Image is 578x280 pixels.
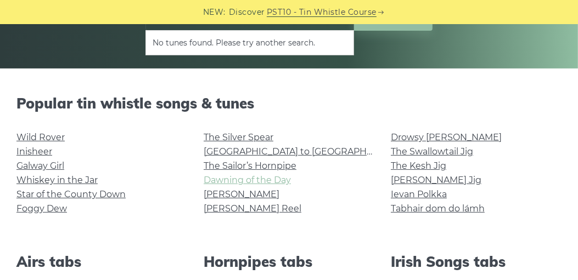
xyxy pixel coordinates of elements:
[16,161,64,171] a: Galway Girl
[267,6,377,19] a: PST10 - Tin Whistle Course
[16,189,126,199] a: Star of the County Down
[391,203,485,214] a: Tabhair dom do lámh
[391,175,481,185] a: [PERSON_NAME] Jig
[391,253,562,270] h2: Irish Songs tabs
[391,146,473,157] a: The Swallowtail Jig
[16,146,52,157] a: Inisheer
[204,253,374,270] h2: Hornpipes tabs
[153,36,347,49] li: No tunes found. Please try another search.
[204,132,273,142] a: The Silver Spear
[204,161,296,171] a: The Sailor’s Hornpipe
[229,6,265,19] span: Discover
[391,132,502,142] a: Drowsy [PERSON_NAME]
[16,175,98,185] a: Whiskey in the Jar
[204,146,406,157] a: [GEOGRAPHIC_DATA] to [GEOGRAPHIC_DATA]
[204,175,291,185] a: Dawning of the Day
[16,132,65,142] a: Wild Rover
[16,253,187,270] h2: Airs tabs
[204,189,279,199] a: [PERSON_NAME]
[391,161,446,171] a: The Kesh Jig
[391,189,447,199] a: Ievan Polkka
[16,203,67,214] a: Foggy Dew
[16,95,562,112] h2: Popular tin whistle songs & tunes
[204,203,301,214] a: [PERSON_NAME] Reel
[203,6,226,19] span: NEW:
